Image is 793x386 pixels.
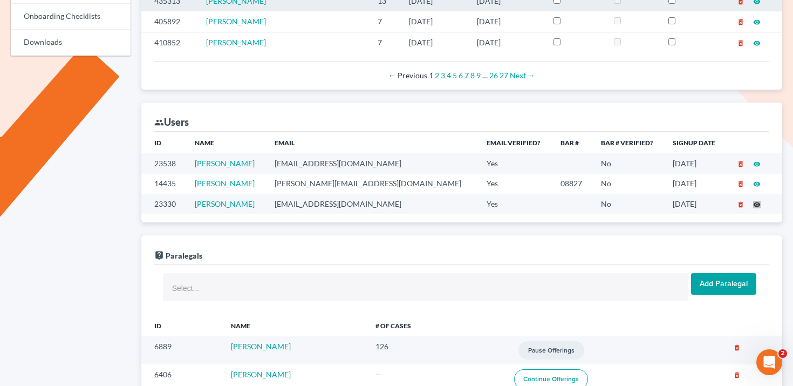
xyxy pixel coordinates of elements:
[753,38,761,47] a: visibility
[11,4,131,30] a: Onboarding Checklists
[518,341,584,360] input: Pause offerings
[141,153,186,173] td: 23538
[482,71,488,80] span: …
[141,315,222,336] th: ID
[441,71,445,80] a: Page 3
[447,71,451,80] a: Page 4
[756,349,782,375] iframe: Intercom live chat
[369,32,400,52] td: 7
[478,132,551,153] th: Email Verified?
[470,71,475,80] a: Page 8
[664,194,726,214] td: [DATE]
[737,201,744,208] i: delete_forever
[753,17,761,26] a: visibility
[753,159,761,168] a: visibility
[266,194,478,214] td: [EMAIL_ADDRESS][DOMAIN_NAME]
[195,199,255,208] a: [PERSON_NAME]
[713,371,761,379] button: delete_forever
[592,132,664,153] th: Bar # Verified?
[154,116,189,128] div: Users
[195,179,255,188] a: [PERSON_NAME]
[369,11,400,32] td: 7
[400,32,468,52] td: [DATE]
[400,11,468,32] td: [DATE]
[478,194,551,214] td: Yes
[510,71,535,80] a: Next page
[231,370,291,379] a: [PERSON_NAME]
[713,344,761,351] button: delete_forever
[367,315,466,336] th: # of Cases
[753,160,761,168] i: visibility
[429,71,433,80] em: Page 1
[11,30,131,56] a: Downloads
[552,132,592,153] th: Bar #
[367,336,466,364] td: 126
[737,18,744,26] i: delete_forever
[778,349,787,358] span: 2
[737,180,744,188] i: delete_forever
[753,201,761,208] i: visibility
[154,250,164,260] i: live_help
[186,132,266,153] th: Name
[195,159,255,168] a: [PERSON_NAME]
[753,18,761,26] i: visibility
[737,179,744,188] a: delete_forever
[464,71,469,80] a: Page 7
[592,153,664,173] td: No
[468,11,545,32] td: [DATE]
[141,132,186,153] th: ID
[733,371,741,379] i: delete_forever
[753,39,761,47] i: visibility
[476,71,481,80] a: Page 9
[166,251,202,260] span: Paralegals
[206,17,266,26] a: [PERSON_NAME]
[737,199,744,208] a: delete_forever
[664,174,726,194] td: [DATE]
[163,70,761,81] div: Pagination
[478,153,551,173] td: Yes
[459,71,463,80] a: Page 6
[141,174,186,194] td: 14435
[141,336,222,364] td: 6889
[222,315,367,336] th: NAME
[266,132,478,153] th: Email
[737,17,744,26] a: delete_forever
[266,174,478,194] td: [PERSON_NAME][EMAIL_ADDRESS][DOMAIN_NAME]
[231,342,291,351] a: [PERSON_NAME]
[753,180,761,188] i: visibility
[592,174,664,194] td: No
[266,153,478,173] td: [EMAIL_ADDRESS][DOMAIN_NAME]
[468,32,545,52] td: [DATE]
[664,132,726,153] th: Signup Date
[733,344,741,351] i: delete_forever
[141,11,197,32] td: 405892
[154,118,164,127] i: group
[500,71,508,80] a: Page 27
[435,71,439,80] a: Page 2
[664,153,726,173] td: [DATE]
[737,159,744,168] a: delete_forever
[753,199,761,208] a: visibility
[552,174,592,194] td: 08827
[737,160,744,168] i: delete_forever
[691,273,756,295] input: Add Paralegal
[478,174,551,194] td: Yes
[141,32,197,52] td: 410852
[388,71,427,80] span: Previous page
[141,194,186,214] td: 23330
[737,39,744,47] i: delete_forever
[753,179,761,188] a: visibility
[206,38,266,47] a: [PERSON_NAME]
[489,71,498,80] a: Page 26
[737,38,744,47] a: delete_forever
[453,71,457,80] a: Page 5
[592,194,664,214] td: No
